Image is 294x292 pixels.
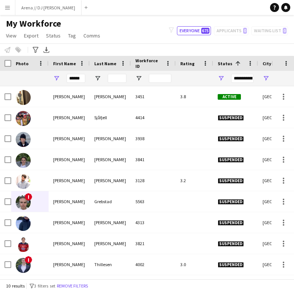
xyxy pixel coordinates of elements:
[176,254,213,275] div: 3.0
[90,107,131,128] div: Sjåfjell
[49,149,90,170] div: [PERSON_NAME]
[49,191,90,212] div: [PERSON_NAME]
[90,86,131,107] div: [PERSON_NAME]
[180,61,195,66] span: Rating
[49,128,90,149] div: [PERSON_NAME]
[16,61,28,66] span: Photo
[25,256,32,264] span: !
[218,199,244,205] span: Suspended
[108,74,126,83] input: Last Name Filter Input
[49,233,90,254] div: [PERSON_NAME]
[34,283,55,289] span: 3 filters set
[90,170,131,191] div: [PERSON_NAME]
[90,254,131,275] div: Thillesen
[201,28,209,34] span: 675
[16,195,31,210] img: Philip Grebstad
[25,193,32,201] span: !
[90,191,131,212] div: Grebstad
[80,31,103,40] a: Comms
[131,149,176,170] div: 3841
[131,191,176,212] div: 5563
[131,107,176,128] div: 4414
[131,86,176,107] div: 3451
[94,61,116,66] span: Last Name
[90,212,131,233] div: [PERSON_NAME]
[21,31,42,40] a: Export
[16,174,31,189] img: Philip Carlsen
[131,254,176,275] div: 4002
[68,32,76,39] span: Tag
[218,94,241,100] span: Active
[135,58,162,69] span: Workforce ID
[218,220,244,226] span: Suspended
[49,254,90,275] div: [PERSON_NAME]
[42,45,51,54] app-action-btn: Export XLSX
[131,233,176,254] div: 3821
[149,74,171,83] input: Workforce ID Filter Input
[49,86,90,107] div: [PERSON_NAME]
[67,74,85,83] input: First Name Filter Input
[131,170,176,191] div: 3128
[55,282,89,290] button: Remove filters
[49,170,90,191] div: [PERSON_NAME]
[49,107,90,128] div: [PERSON_NAME]
[16,111,31,126] img: Paul Philipp Sjåfjell
[176,170,213,191] div: 3.2
[131,128,176,149] div: 3938
[135,75,142,82] button: Open Filter Menu
[6,32,16,39] span: View
[218,262,244,268] span: Suspended
[218,61,232,66] span: Status
[218,75,224,82] button: Open Filter Menu
[263,61,271,66] span: City
[263,75,269,82] button: Open Filter Menu
[24,32,39,39] span: Export
[53,75,60,82] button: Open Filter Menu
[16,90,31,105] img: Philip Andersen Perrin
[218,178,244,184] span: Suspended
[15,0,82,15] button: Arena // DJ [PERSON_NAME]
[49,212,90,233] div: [PERSON_NAME]
[176,86,213,107] div: 3.8
[16,237,31,252] img: Philip skjerve Slette
[53,61,76,66] span: First Name
[16,153,31,168] img: Philip Asplund
[94,75,101,82] button: Open Filter Menu
[46,32,61,39] span: Status
[90,128,131,149] div: [PERSON_NAME]
[177,26,211,35] button: Everyone675
[83,32,100,39] span: Comms
[218,115,244,121] span: Suspended
[218,241,244,247] span: Suspended
[90,233,131,254] div: [PERSON_NAME]
[16,132,31,147] img: Philip Anker Fleischer
[3,31,19,40] a: View
[43,31,64,40] a: Status
[16,216,31,231] img: Philip Jacobsen
[31,45,40,54] app-action-btn: Advanced filters
[6,18,61,29] span: My Workforce
[90,149,131,170] div: [PERSON_NAME]
[218,136,244,142] span: Suspended
[131,212,176,233] div: 4313
[218,157,244,163] span: Suspended
[65,31,79,40] a: Tag
[16,258,31,273] img: Philip Tordenskjold Thillesen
